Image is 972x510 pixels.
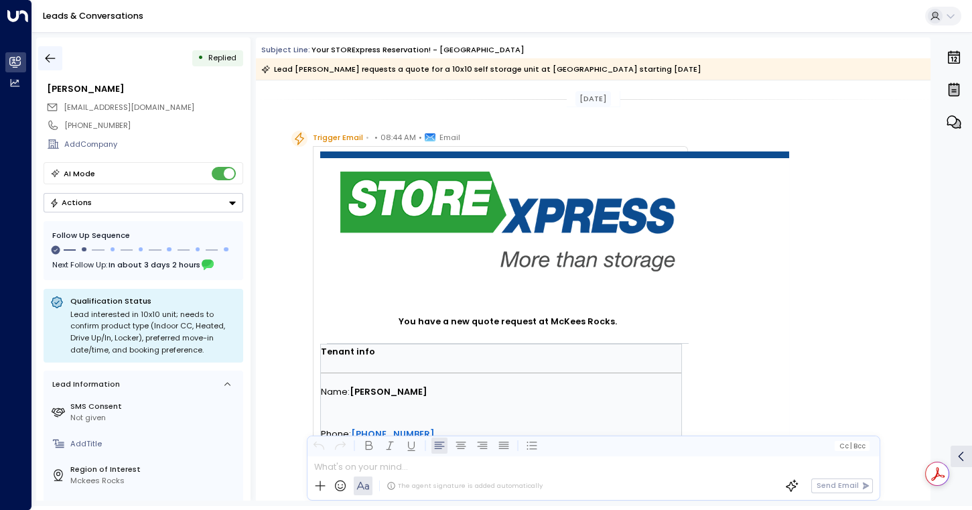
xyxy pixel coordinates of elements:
label: Region of Interest [70,464,238,475]
span: • [374,131,378,144]
span: Phone: [321,422,351,446]
div: • [198,48,204,68]
span: Name: [321,380,350,404]
span: Replied [208,52,236,63]
div: Not given [70,412,238,424]
div: Lead interested in 10x10 unit; needs to confirm product type (Indoor CC, Heated, Drive Up/In, Loc... [70,309,236,356]
span: Cc Bcc [839,442,865,450]
div: [PERSON_NAME] [47,82,242,95]
div: Follow Up Sequence [52,230,234,241]
a: [PHONE_NUMBER] [351,424,435,444]
div: AddTitle [70,438,238,450]
span: In about 3 days 2 hours [109,257,200,272]
span: Trigger Email [313,131,363,144]
span: 08:44 AM [380,131,416,144]
div: The agent signature is added automatically [387,481,543,491]
div: Next Follow Up: [52,257,234,272]
span: leasminklashes@gmail.com [64,102,194,113]
strong: [PERSON_NAME] [350,386,427,397]
div: AddCompany [64,139,242,150]
span: • [366,131,369,144]
strong: Tenant info [321,346,375,357]
div: [PHONE_NUMBER] [64,120,242,131]
span: [EMAIL_ADDRESS][DOMAIN_NAME] [64,102,194,113]
div: Your STORExpress Reservation! - [GEOGRAPHIC_DATA] [311,44,525,56]
div: Button group with a nested menu [44,193,243,212]
button: Redo [332,438,348,454]
button: Cc|Bcc [835,441,870,451]
span: Subject Line: [261,44,310,55]
span: Email [439,131,460,144]
span: | [849,442,851,450]
button: Actions [44,193,243,212]
div: Lead Information [48,379,120,390]
p: Qualification Status [70,296,236,306]
div: AI Mode [64,167,95,180]
label: SMS Consent [70,401,238,412]
strong: You have a new quote request at McKees Rocks. [399,316,617,327]
img: STORExpress%20logo.png [340,172,675,271]
a: Leads & Conversations [43,10,143,21]
div: Lead [PERSON_NAME] requests a quote for a 10x10 self storage unit at [GEOGRAPHIC_DATA] starting [... [261,62,701,76]
span: • [419,131,422,144]
div: Mckees Rocks [70,475,238,487]
div: Actions [50,198,92,207]
div: [DATE] [575,91,612,107]
button: Undo [310,438,326,454]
